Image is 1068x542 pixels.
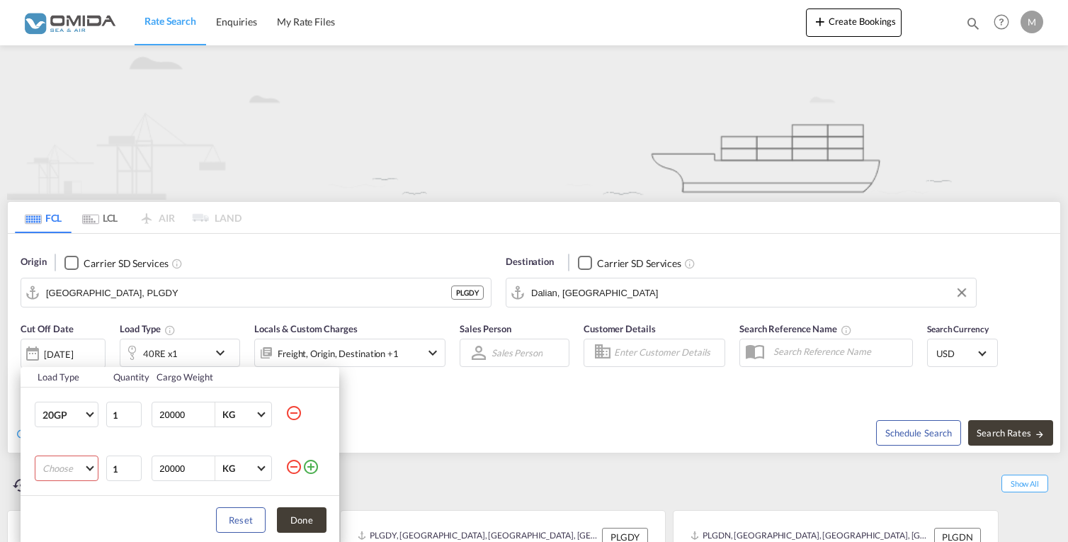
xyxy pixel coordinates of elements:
md-icon: icon-minus-circle-outline [285,405,302,422]
input: Enter Weight [158,456,215,480]
button: Reset [216,507,266,533]
div: KG [222,409,235,420]
th: Quantity [105,367,149,388]
md-select: Choose [35,456,98,481]
div: Cargo Weight [157,371,277,383]
input: Enter Weight [158,402,215,427]
md-icon: icon-plus-circle-outline [302,458,319,475]
input: Qty [106,456,142,481]
md-select: Choose: 20GP [35,402,98,427]
md-icon: icon-minus-circle-outline [285,458,302,475]
div: KG [222,463,235,474]
th: Load Type [21,367,105,388]
button: Done [277,507,326,533]
span: 20GP [42,408,84,422]
input: Qty [106,402,142,427]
